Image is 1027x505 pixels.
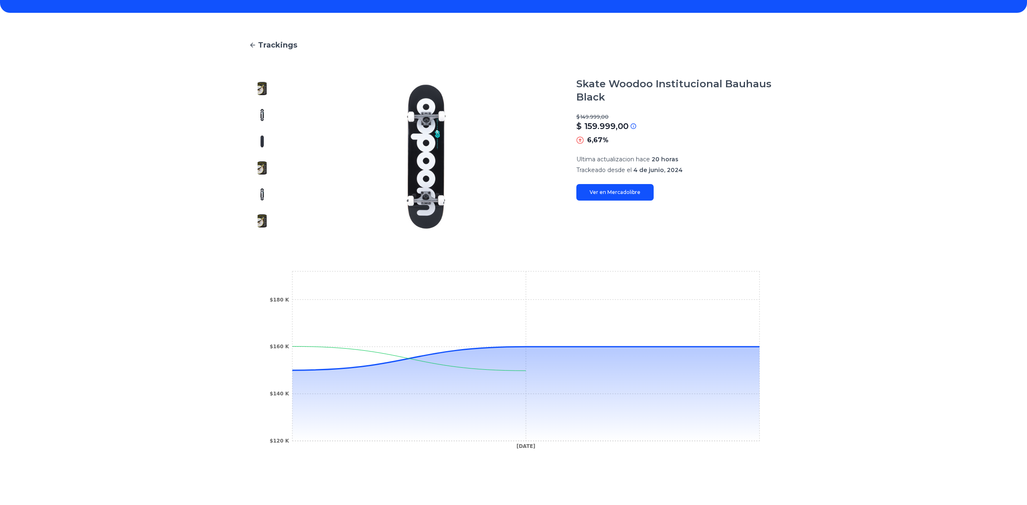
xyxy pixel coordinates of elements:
[249,39,778,51] a: Trackings
[270,391,289,397] tspan: $140 K
[576,114,778,120] p: $ 149.999,00
[270,344,289,349] tspan: $160 K
[256,135,269,148] img: Skate Woodoo Institucional Bauhaus Black
[576,166,632,174] span: Trackeado desde el
[652,156,678,163] span: 20 horas
[256,188,269,201] img: Skate Woodoo Institucional Bauhaus Black
[633,166,683,174] span: 4 de junio, 2024
[576,156,650,163] span: Ultima actualizacion hace
[270,438,289,444] tspan: $120 K
[256,108,269,122] img: Skate Woodoo Institucional Bauhaus Black
[516,443,535,449] tspan: [DATE]
[256,161,269,175] img: Skate Woodoo Institucional Bauhaus Black
[587,135,609,145] p: 6,67%
[258,39,297,51] span: Trackings
[256,82,269,95] img: Skate Woodoo Institucional Bauhaus Black
[256,214,269,227] img: Skate Woodoo Institucional Bauhaus Black
[576,120,628,132] p: $ 159.999,00
[576,77,778,104] h1: Skate Woodoo Institucional Bauhaus Black
[576,184,654,201] a: Ver en Mercadolibre
[270,297,289,303] tspan: $180 K
[292,77,560,236] img: Skate Woodoo Institucional Bauhaus Black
